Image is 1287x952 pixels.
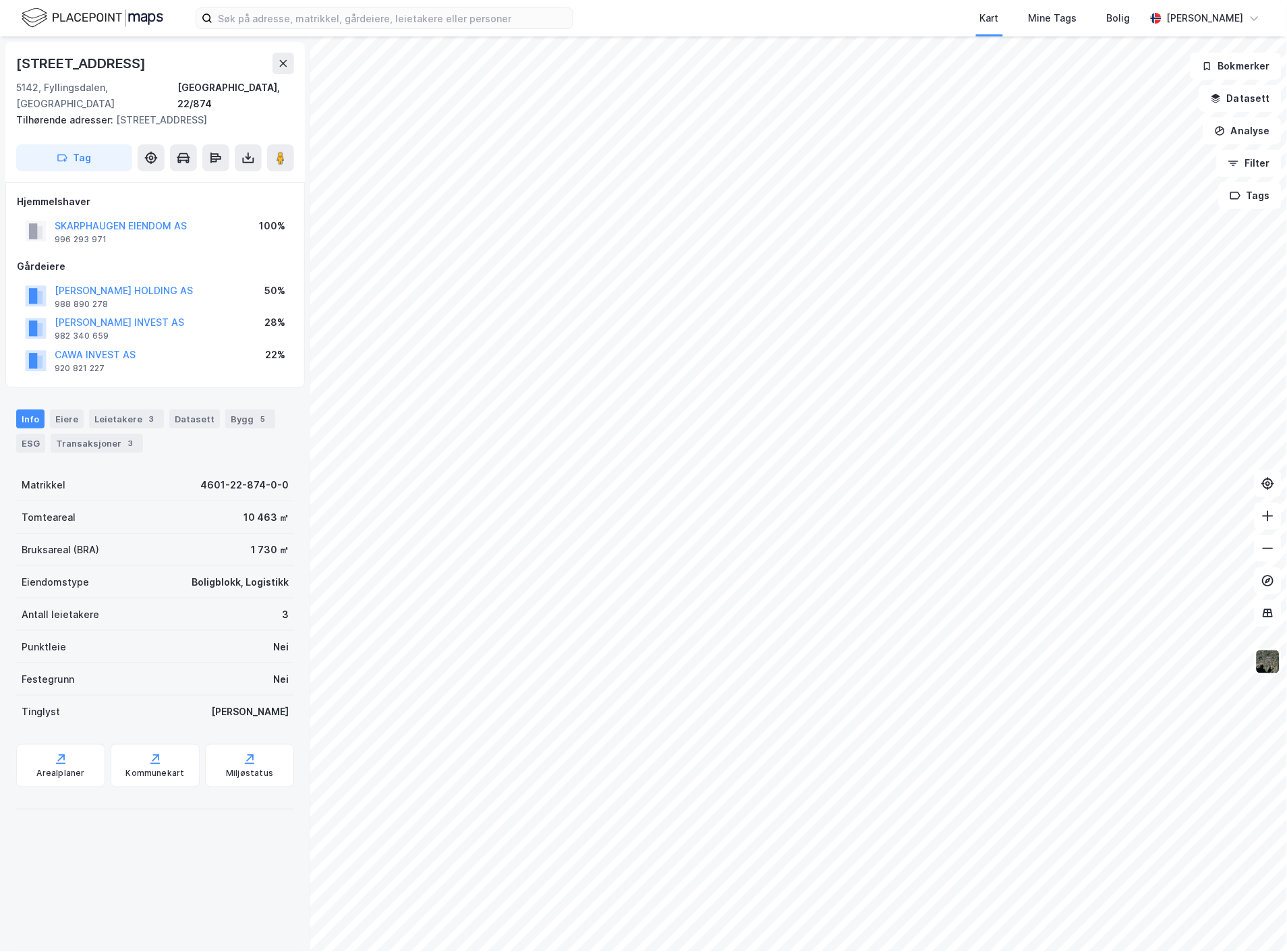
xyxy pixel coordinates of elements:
[1217,150,1282,177] button: Filter
[169,410,220,428] div: Datasett
[212,8,573,28] input: Søk på adresse, matrikkel, gårdeiere, leietakere eller personer
[22,509,76,526] div: Tomteareal
[265,347,285,363] div: 22%
[1191,53,1282,80] button: Bokmerker
[145,412,159,426] div: 3
[22,6,163,30] img: logo.f888ab2527a4732fd821a326f86c7f29.svg
[1029,10,1077,26] div: Mine Tags
[178,80,295,112] div: [GEOGRAPHIC_DATA], 22/874
[55,331,109,341] div: 982 340 659
[16,112,283,128] div: [STREET_ADDRESS]
[22,704,60,720] div: Tinglyst
[256,412,270,426] div: 5
[16,144,132,171] button: Tag
[200,477,289,493] div: 4601-22-874-0-0
[22,639,66,655] div: Punktleie
[124,437,138,450] div: 3
[273,639,289,655] div: Nei
[22,542,99,558] div: Bruksareal (BRA)
[55,234,107,245] div: 996 293 971
[1203,117,1282,144] button: Analyse
[89,410,164,428] div: Leietakere
[16,80,178,112] div: 5142, Fyllingsdalen, [GEOGRAPHIC_DATA]
[1167,10,1244,26] div: [PERSON_NAME]
[22,477,65,493] div: Matrikkel
[1107,10,1131,26] div: Bolig
[16,410,45,428] div: Info
[1199,85,1282,112] button: Datasett
[16,434,45,453] div: ESG
[211,704,289,720] div: [PERSON_NAME]
[50,410,84,428] div: Eiere
[55,299,108,310] div: 988 890 278
[244,509,289,526] div: 10 463 ㎡
[264,314,285,331] div: 28%
[51,434,143,453] div: Transaksjoner
[259,218,285,234] div: 100%
[273,671,289,688] div: Nei
[251,542,289,558] div: 1 730 ㎡
[980,10,999,26] div: Kart
[22,671,74,688] div: Festegrunn
[1220,887,1287,952] iframe: Chat Widget
[22,574,89,590] div: Eiendomstype
[192,574,289,590] div: Boligblokk, Logistikk
[282,607,289,623] div: 3
[22,607,99,623] div: Antall leietakere
[36,768,84,779] div: Arealplaner
[225,410,275,428] div: Bygg
[16,53,148,74] div: [STREET_ADDRESS]
[125,768,184,779] div: Kommunekart
[55,363,105,374] div: 920 821 227
[16,114,116,125] span: Tilhørende adresser:
[1220,887,1287,952] div: Kontrollprogram for chat
[17,258,293,275] div: Gårdeiere
[17,194,293,210] div: Hjemmelshaver
[1219,182,1282,209] button: Tags
[226,768,273,779] div: Miljøstatus
[264,283,285,299] div: 50%
[1255,649,1281,675] img: 9k=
